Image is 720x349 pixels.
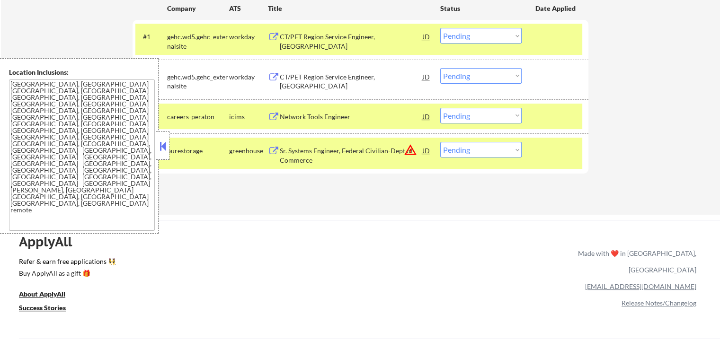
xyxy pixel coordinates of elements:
div: JD [422,68,431,85]
button: warning_amber [404,143,417,157]
div: Sr. Systems Engineer, Federal Civilian-Dept of Commerce [280,146,423,165]
div: CT/PET Region Service Engineer, [GEOGRAPHIC_DATA] [280,72,423,91]
div: workday [229,72,268,82]
div: Made with ❤️ in [GEOGRAPHIC_DATA], [GEOGRAPHIC_DATA] [574,245,696,278]
div: gehc.wd5.gehc_externalsite [167,32,229,51]
div: purestorage [167,146,229,156]
a: [EMAIL_ADDRESS][DOMAIN_NAME] [585,282,696,290]
a: Success Stories [19,303,79,314]
div: workday [229,32,268,42]
div: #1 [143,32,160,42]
div: Location Inclusions: [9,68,155,77]
div: Company [167,4,229,13]
div: Buy ApplyAll as a gift 🎁 [19,270,114,277]
div: CT/PET Region Service Engineer, [GEOGRAPHIC_DATA] [280,32,423,51]
div: JD [422,108,431,125]
a: Release Notes/Changelog [622,299,696,307]
div: gehc.wd5.gehc_externalsite [167,72,229,91]
div: JD [422,142,431,159]
div: ATS [229,4,268,13]
u: About ApplyAll [19,290,65,298]
div: Network Tools Engineer [280,112,423,122]
a: About ApplyAll [19,289,79,301]
div: greenhouse [229,146,268,156]
div: Title [268,4,431,13]
div: JD [422,28,431,45]
u: Success Stories [19,304,66,312]
div: ApplyAll [19,234,83,250]
a: Buy ApplyAll as a gift 🎁 [19,268,114,280]
div: careers-peraton [167,112,229,122]
div: Date Applied [535,4,577,13]
a: Refer & earn free applications 👯‍♀️ [19,258,380,268]
div: icims [229,112,268,122]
